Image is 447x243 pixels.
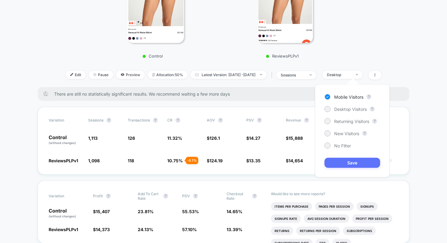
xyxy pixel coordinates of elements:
[182,209,199,214] span: 55.53 %
[153,118,158,123] button: ?
[286,136,303,141] span: $
[334,143,351,148] span: No Filter
[252,194,257,199] button: ?
[315,202,354,211] li: Pages Per Session
[128,158,134,163] span: 118
[93,73,96,76] img: end
[352,214,392,223] li: Profit Per Session
[286,158,303,163] span: $
[167,136,182,141] span: 11.32 %
[167,118,172,122] span: CR
[49,118,82,123] span: Variation
[271,214,301,223] li: Signups Rate
[138,209,154,214] span: 23.81 %
[116,71,145,79] span: Preview
[343,227,376,235] li: Subscriptions
[270,71,276,79] span: |
[257,118,262,123] button: ?
[70,73,73,76] img: edit
[356,74,358,75] img: end
[128,136,135,141] span: 126
[66,71,86,79] span: Edit
[207,158,223,163] span: $
[218,118,223,123] button: ?
[366,94,371,99] button: ?
[138,192,160,201] span: Add To Cart Rate
[167,158,183,163] span: 10.75 %
[334,107,367,112] span: Desktop Visitors
[106,194,111,199] button: ?
[93,227,110,232] span: $
[246,118,254,122] span: PSV
[334,119,369,124] span: Returning Visitors
[191,71,267,79] span: Latest Version: [DATE] - [DATE]
[195,73,199,76] img: calendar
[93,209,110,214] span: $
[88,118,103,122] span: Sessions
[227,192,249,201] span: Checkout Rate
[93,194,103,198] span: Profit
[207,118,215,122] span: AOV
[49,135,82,145] p: Control
[249,136,260,141] span: 14.27
[163,194,168,199] button: ?
[249,158,261,163] span: 13.35
[54,91,397,97] span: There are still no statistically significant results. We recommend waiting a few more days
[357,202,378,211] li: Signups
[271,227,293,235] li: Returns
[148,71,188,79] span: Allocation: 50%
[106,118,111,123] button: ?
[207,136,220,141] span: $
[370,107,375,111] button: ?
[49,227,78,232] span: ReviewsPLPv1
[229,54,335,58] p: ReviewsPLPv1
[175,118,180,123] button: ?
[289,136,303,141] span: 15,888
[49,158,78,163] span: ReviewsPLPv1
[88,158,100,163] span: 1,098
[334,131,359,136] span: New Visitors
[88,136,98,141] span: 1,113
[89,71,113,79] span: Pause
[99,54,206,58] p: Control
[304,214,349,223] li: Avg Session Duration
[49,192,82,201] span: Variation
[271,192,398,196] p: Would like to see more reports?
[193,194,198,199] button: ?
[286,118,301,122] span: Revenue
[310,74,312,76] img: end
[49,141,76,145] span: (without changes)
[182,227,197,232] span: 57.10 %
[227,209,242,214] span: 14.65 %
[289,158,303,163] span: 14,654
[246,136,260,141] span: $
[327,72,351,77] div: Desktop
[246,158,261,163] span: $
[96,209,110,214] span: 15,407
[152,73,155,76] img: rebalance
[128,118,150,122] span: Transactions
[138,227,153,232] span: 24.13 %
[281,73,305,77] div: sessions
[186,157,198,164] div: - 5.1 %
[210,136,220,141] span: 126.1
[227,227,242,232] span: 13.39 %
[182,194,190,198] span: PDV
[304,118,309,123] button: ?
[372,119,377,124] button: ?
[49,208,87,219] p: Control
[49,214,76,218] span: (without changes)
[271,202,312,211] li: Items Per Purchase
[210,158,223,163] span: 124.19
[96,227,110,232] span: 14,373
[324,158,380,168] button: Save
[296,227,340,235] li: Returns Per Session
[334,94,363,100] span: Mobile Visitors
[362,131,367,136] button: ?
[260,74,262,75] img: end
